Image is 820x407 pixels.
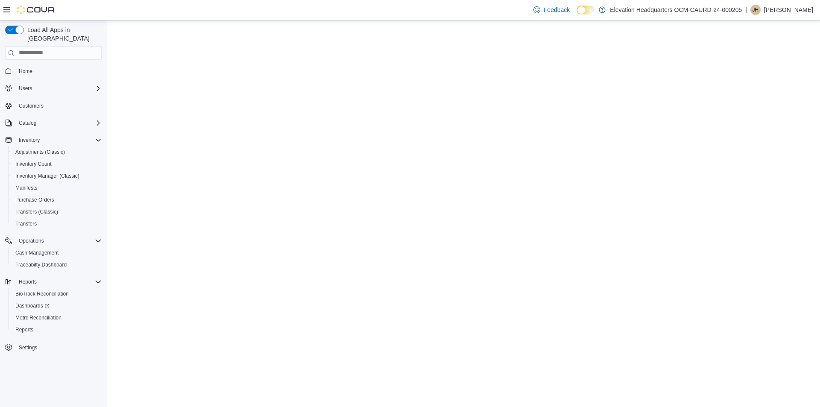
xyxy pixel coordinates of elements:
button: Reports [15,277,40,287]
span: Cash Management [12,248,102,258]
a: Adjustments (Classic) [12,147,68,157]
button: Settings [2,341,105,353]
a: Feedback [530,1,573,18]
button: Transfers [9,218,105,230]
button: Purchase Orders [9,194,105,206]
button: Traceabilty Dashboard [9,259,105,271]
span: Operations [19,237,44,244]
a: Transfers [12,219,40,229]
a: Inventory Manager (Classic) [12,171,83,181]
span: Dashboards [15,302,50,309]
button: Customers [2,100,105,112]
span: Settings [15,342,102,352]
button: Transfers (Classic) [9,206,105,218]
button: Reports [2,276,105,288]
span: Traceabilty Dashboard [12,260,102,270]
span: Cash Management [15,249,59,256]
input: Dark Mode [577,6,594,15]
a: Reports [12,325,37,335]
a: Settings [15,343,41,353]
span: Customers [19,102,44,109]
span: Transfers (Classic) [15,208,58,215]
span: Dashboards [12,301,102,311]
p: | [745,5,747,15]
button: Reports [9,324,105,336]
span: Home [19,68,32,75]
button: Adjustments (Classic) [9,146,105,158]
span: Purchase Orders [12,195,102,205]
a: Inventory Count [12,159,55,169]
a: Metrc Reconciliation [12,313,65,323]
span: Users [15,83,102,94]
span: Metrc Reconciliation [15,314,61,321]
button: Operations [2,235,105,247]
div: Jadden Hamilton [750,5,761,15]
span: Inventory Manager (Classic) [12,171,102,181]
span: Users [19,85,32,92]
button: Inventory [2,134,105,146]
span: Manifests [12,183,102,193]
span: Reports [15,326,33,333]
span: Feedback [544,6,570,14]
a: Purchase Orders [12,195,58,205]
a: Cash Management [12,248,62,258]
span: Catalog [19,120,36,126]
span: Adjustments (Classic) [15,149,65,155]
p: [PERSON_NAME] [764,5,813,15]
button: Operations [15,236,47,246]
button: BioTrack Reconciliation [9,288,105,300]
span: BioTrack Reconciliation [15,290,69,297]
span: Load All Apps in [GEOGRAPHIC_DATA] [24,26,102,43]
button: Inventory [15,135,43,145]
button: Catalog [15,118,40,128]
span: Inventory Manager (Classic) [15,173,79,179]
span: Metrc Reconciliation [12,313,102,323]
span: Purchase Orders [15,196,54,203]
span: Customers [15,100,102,111]
a: Traceabilty Dashboard [12,260,70,270]
a: BioTrack Reconciliation [12,289,72,299]
span: Reports [15,277,102,287]
span: Settings [19,344,37,351]
button: Inventory Manager (Classic) [9,170,105,182]
span: JH [753,5,759,15]
button: Manifests [9,182,105,194]
button: Home [2,65,105,77]
span: Operations [15,236,102,246]
button: Metrc Reconciliation [9,312,105,324]
span: Inventory Count [15,161,52,167]
button: Cash Management [9,247,105,259]
span: Adjustments (Classic) [12,147,102,157]
a: Dashboards [9,300,105,312]
span: Inventory Count [12,159,102,169]
button: Users [15,83,35,94]
a: Home [15,66,36,76]
span: Catalog [15,118,102,128]
a: Transfers (Classic) [12,207,61,217]
span: Inventory [19,137,40,143]
span: Reports [12,325,102,335]
span: Transfers [15,220,37,227]
nav: Complex example [5,61,102,376]
span: Home [15,66,102,76]
button: Users [2,82,105,94]
a: Manifests [12,183,41,193]
span: Reports [19,278,37,285]
span: Transfers (Classic) [12,207,102,217]
img: Cova [17,6,56,14]
span: BioTrack Reconciliation [12,289,102,299]
span: Transfers [12,219,102,229]
p: Elevation Headquarters OCM-CAURD-24-000205 [610,5,742,15]
span: Traceabilty Dashboard [15,261,67,268]
a: Dashboards [12,301,53,311]
button: Catalog [2,117,105,129]
a: Customers [15,101,47,111]
span: Inventory [15,135,102,145]
button: Inventory Count [9,158,105,170]
span: Manifests [15,184,37,191]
